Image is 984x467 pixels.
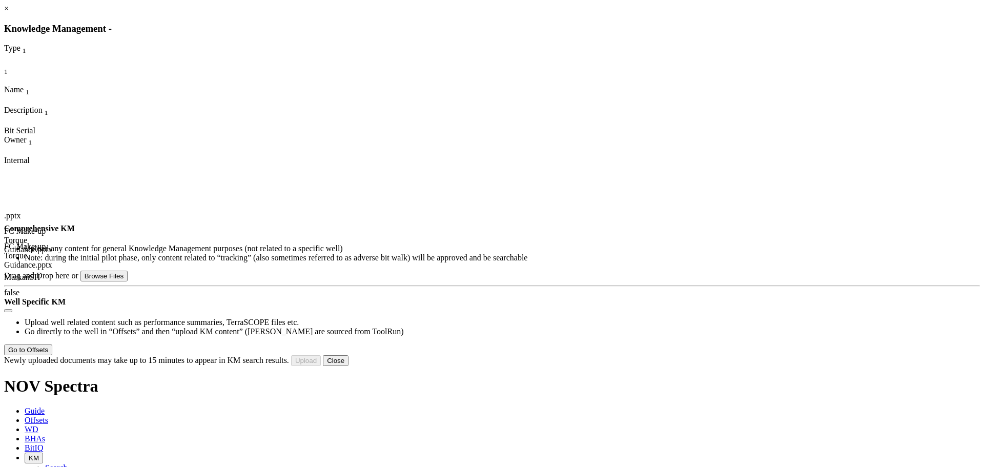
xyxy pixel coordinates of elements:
span: Sort None [26,85,29,94]
h4: Well Specific KM [4,297,980,307]
div: false [4,288,40,297]
div: .pptx [4,211,30,220]
span: KM [29,454,39,462]
span: Internal Only [4,156,30,165]
sub: 1 [23,47,26,55]
button: Upload [291,355,321,366]
div: Column Menu [4,76,30,85]
div: Description Sort None [4,106,66,117]
span: WD [25,425,38,434]
span: Drag and Drop here [4,271,70,280]
a: × [4,4,9,13]
div: Sort None [4,106,66,126]
button: Close [323,355,348,366]
div: Sort None [4,85,52,106]
div: Column Menu [4,147,60,156]
span: Guide [25,407,45,415]
div: FC Make-up Torque Guidance.pptx [4,227,52,254]
span: Sort None [29,135,32,144]
sub: 1 [29,138,32,146]
div: Name Sort None [4,85,52,96]
div: Type Sort None [4,44,55,55]
span: Bit Serial [4,126,35,135]
li: Note: during the initial pilot phase, only content related to “tracking” (also sometimes referred... [25,253,980,262]
span: Sort None [45,106,48,114]
span: Newly uploaded documents may take up to 15 minutes to appear in KM search results. [4,356,289,364]
li: Go directly to the well in “Offsets” and then “upload KM content” ([PERSON_NAME] are sourced from... [25,327,980,336]
div: Sort None [4,135,60,156]
div: Column Menu [4,55,55,65]
span: Owner [4,135,27,144]
li: Upload well related content such as performance summaries, TerraSCOPE files etc. [25,318,980,327]
h4: Comprehensive KM [4,224,980,233]
div: Column Menu [4,96,52,106]
sub: 1 [45,109,48,116]
span: Sort None [23,44,26,52]
div: Owner Sort None [4,135,60,147]
span: or [72,271,78,280]
div: Sort None [4,44,55,64]
li: Upload any content for general Knowledge Management purposes (not related to a specific well) [25,244,980,253]
div: Sort None [4,65,30,76]
span: Name [4,85,24,94]
div: FC Make-up Torque Guidance.pptx [4,242,66,270]
h1: NOV Spectra [4,377,980,396]
sub: 1 [26,88,29,96]
div: Column Menu [4,117,66,126]
span: BitIQ [25,443,43,452]
button: Browse Files [80,271,128,281]
span: Type [4,44,20,52]
span: Offsets [25,416,48,424]
sub: 1 [4,68,8,75]
span: Sort None [4,65,8,73]
span: Knowledge Management - [4,23,112,34]
div: Sort None [4,65,30,85]
span: BHAs [25,434,45,443]
button: Go to Offsets [4,344,52,355]
span: Description [4,106,43,114]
